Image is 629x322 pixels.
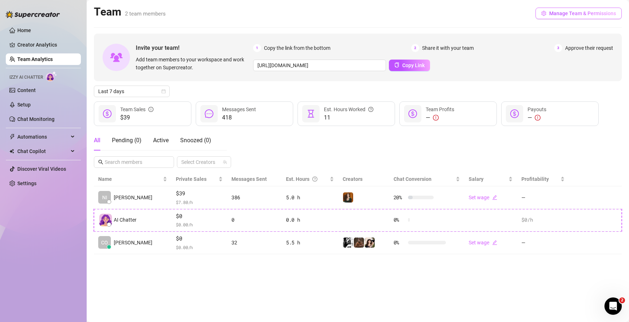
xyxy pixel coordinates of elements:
[411,44,419,52] span: 2
[521,176,549,182] span: Profitability
[389,60,430,71] button: Copy Link
[205,109,213,118] span: message
[17,145,69,157] span: Chat Copilot
[510,109,519,118] span: dollar-circle
[9,149,14,154] img: Chat Copilot
[222,113,256,122] span: 418
[469,240,497,245] a: Set wageedit
[99,214,112,226] img: izzy-ai-chatter-avatar-DDCN_rTZ.svg
[46,71,57,82] img: AI Chatter
[565,44,613,52] span: Approve their request
[264,44,330,52] span: Copy the link from the bottom
[17,39,75,51] a: Creator Analytics
[105,158,164,166] input: Search members
[426,106,454,112] span: Team Profits
[554,44,562,52] span: 3
[517,186,569,209] td: —
[394,193,405,201] span: 20 %
[114,193,152,201] span: [PERSON_NAME]
[153,137,169,144] span: Active
[286,239,334,247] div: 5.5 h
[231,193,277,201] div: 386
[541,11,546,16] span: setting
[222,106,256,112] span: Messages Sent
[17,56,53,62] a: Team Analytics
[426,113,454,122] div: —
[394,239,405,247] span: 0 %
[176,221,223,228] span: $ 0.00 /h
[231,216,277,224] div: 0
[535,115,541,121] span: exclamation-circle
[94,136,100,145] div: All
[492,240,497,245] span: edit
[136,43,253,52] span: Invite your team!
[176,244,223,251] span: $ 0.00 /h
[402,62,425,68] span: Copy Link
[176,199,223,206] span: $ 7.80 /h
[114,239,152,247] span: [PERSON_NAME]
[180,137,211,144] span: Snoozed ( 0 )
[17,131,69,143] span: Automations
[98,175,161,183] span: Name
[17,166,66,172] a: Discover Viral Videos
[17,116,55,122] a: Chat Monitoring
[528,106,546,112] span: Payouts
[343,238,353,248] img: Lilliasright
[9,134,15,140] span: thunderbolt
[492,195,497,200] span: edit
[324,113,373,122] span: 11
[521,216,564,224] div: $0 /h
[161,89,166,93] span: calendar
[307,109,315,118] span: hourglass
[604,297,622,315] iframe: Intercom live chat
[120,113,153,122] span: $39
[176,212,223,221] span: $0
[98,86,165,97] span: Last 7 days
[338,172,389,186] th: Creators
[223,160,227,164] span: team
[394,62,399,68] span: copy
[394,176,431,182] span: Chat Conversion
[6,11,60,18] img: logo-BBDzfeDw.svg
[17,87,36,93] a: Content
[94,172,172,186] th: Name
[176,189,223,198] span: $39
[354,238,364,248] img: Corwin
[324,105,373,113] div: Est. Hours Worked
[102,193,107,201] span: NI
[9,74,43,81] span: Izzy AI Chatter
[125,10,166,17] span: 2 team members
[176,176,207,182] span: Private Sales
[17,27,31,33] a: Home
[469,176,483,182] span: Salary
[619,297,625,303] span: 2
[408,109,417,118] span: dollar-circle
[114,216,136,224] span: AI Chatter
[368,105,373,113] span: question-circle
[528,113,546,122] div: —
[120,105,153,113] div: Team Sales
[549,10,616,16] span: Manage Team & Permissions
[94,5,166,19] h2: Team
[469,195,497,200] a: Set wageedit
[286,193,334,201] div: 5.0 h
[98,160,103,165] span: search
[422,44,474,52] span: Share it with your team
[286,175,328,183] div: Est. Hours
[433,115,439,121] span: exclamation-circle
[231,239,277,247] div: 32
[253,44,261,52] span: 1
[103,109,112,118] span: dollar-circle
[394,216,405,224] span: 0 %
[312,175,317,183] span: question-circle
[343,192,353,203] img: nicole
[17,102,31,108] a: Setup
[176,234,223,243] span: $0
[148,105,153,113] span: info-circle
[517,231,569,254] td: —
[17,180,36,186] a: Settings
[286,216,334,224] div: 0.0 h
[365,238,375,248] img: Mari
[112,136,142,145] div: Pending ( 0 )
[136,56,250,71] span: Add team members to your workspace and work together on Supercreator.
